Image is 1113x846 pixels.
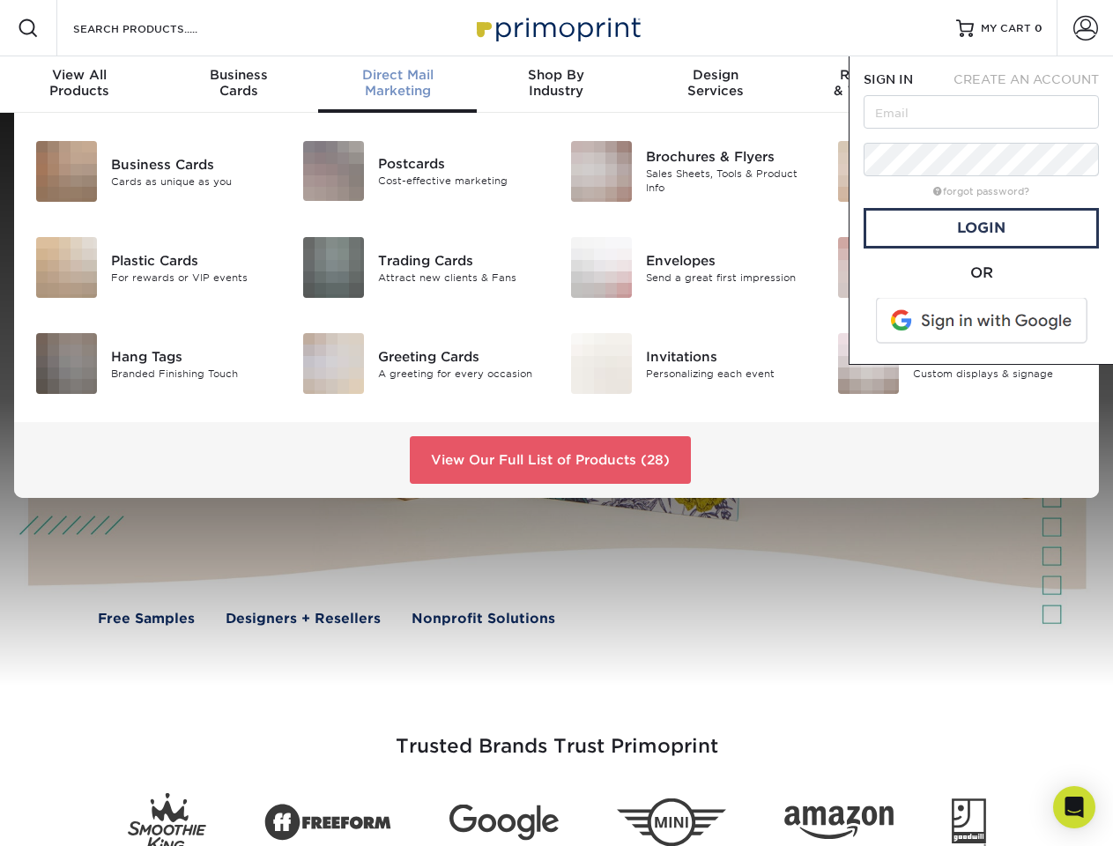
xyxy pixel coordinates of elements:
[795,67,953,83] span: Resources
[933,186,1029,197] a: forgot password?
[795,56,953,113] a: Resources& Templates
[477,67,635,99] div: Industry
[477,56,635,113] a: Shop ByIndustry
[449,805,559,841] img: Google
[318,67,477,99] div: Marketing
[795,67,953,99] div: & Templates
[410,436,691,484] a: View Our Full List of Products (28)
[981,21,1031,36] span: MY CART
[477,67,635,83] span: Shop By
[864,72,913,86] span: SIGN IN
[636,67,795,99] div: Services
[4,792,150,840] iframe: Google Customer Reviews
[41,693,1072,779] h3: Trusted Brands Trust Primoprint
[469,9,645,47] img: Primoprint
[953,72,1099,86] span: CREATE AN ACCOUNT
[159,67,317,83] span: Business
[784,806,894,840] img: Amazon
[318,67,477,83] span: Direct Mail
[952,798,986,846] img: Goodwill
[636,56,795,113] a: DesignServices
[1035,22,1043,34] span: 0
[71,18,243,39] input: SEARCH PRODUCTS.....
[864,95,1099,129] input: Email
[864,263,1099,284] div: OR
[636,67,795,83] span: Design
[864,208,1099,249] a: Login
[159,67,317,99] div: Cards
[159,56,317,113] a: BusinessCards
[318,56,477,113] a: Direct MailMarketing
[1053,786,1095,828] div: Open Intercom Messenger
